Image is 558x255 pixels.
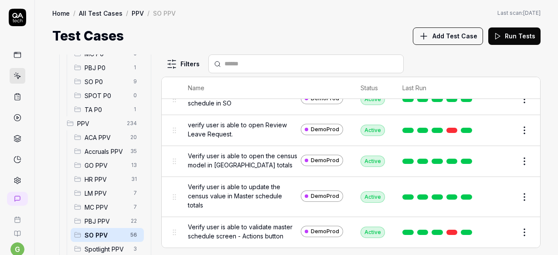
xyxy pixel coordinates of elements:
span: PBJ PPV [85,217,126,226]
span: Verify user is able to open the census model in [GEOGRAPHIC_DATA] totals [188,151,297,170]
div: Drag to reorderPPV234 [63,116,144,130]
a: New conversation [7,192,28,206]
tr: verify user is able to open Review Leave Request.DemoProdActive [162,115,540,146]
span: SPOT P0 [85,91,128,100]
span: DemoProd [311,192,339,200]
div: Drag to reorderHR PPV31 [71,172,144,186]
span: 0 [130,90,140,101]
div: Drag to reorderGO PPV13 [71,158,144,172]
a: DemoProd [301,226,343,237]
span: 1 [130,62,140,73]
span: TA P0 [85,105,128,114]
div: Active [361,227,385,238]
div: Drag to reorderAccruals PPV35 [71,144,144,158]
a: Home [52,9,70,17]
span: PBJ P0 [85,63,128,72]
a: DemoProd [301,190,343,202]
a: Book a call with us [3,209,31,223]
th: Last Run [394,77,484,99]
button: Edit [493,190,514,204]
span: 9 [130,76,140,87]
button: Edit [493,225,514,239]
span: SO P0 [85,77,128,86]
div: Drag to reorderACA PPV20 [71,130,144,144]
button: Run Tests [488,27,541,45]
a: Documentation [3,223,31,237]
div: Drag to reorderSO PPV56 [71,228,144,242]
h1: Test Cases [52,26,124,46]
span: 234 [123,118,140,129]
button: Filters [161,55,205,73]
span: MC PPV [85,203,128,212]
span: PPV [77,119,122,128]
div: Active [361,94,385,105]
span: 20 [127,132,140,143]
a: All Test Cases [79,9,122,17]
div: Active [361,125,385,136]
span: 1 [130,104,140,115]
div: / [147,9,150,17]
span: SO PPV [85,231,125,240]
time: [DATE] [523,10,541,16]
span: Accruals PPV [85,147,125,156]
span: Verify user is able to validate master schedule screen - Actions button [188,222,297,241]
div: Active [361,156,385,167]
span: LM PPV [85,189,128,198]
div: / [73,9,75,17]
span: 31 [128,174,140,184]
span: ACA PPV [85,133,125,142]
span: verify user is able to open Review Leave Request. [188,120,297,139]
span: Spotlight PPV [85,245,128,254]
div: Drag to reorderLM PPV7 [71,186,144,200]
span: Add Test Case [432,31,477,41]
span: 22 [127,216,140,226]
tr: Verify user is able to update the census value in Master schedule totalsDemoProdActive [162,177,540,217]
span: 13 [128,160,140,170]
span: GO PPV [85,161,126,170]
span: DemoProd [311,156,339,164]
button: Edit [493,154,514,168]
button: Add Test Case [413,27,483,45]
a: DemoProd [301,124,343,135]
tr: Verify user is able to validate master schedule screen - Actions buttonDemoProdActive [162,217,540,248]
span: Verify user is able to update the census value in Master schedule totals [188,182,297,210]
tr: Verify user is able to open the census model in [GEOGRAPHIC_DATA] totalsDemoProdActive [162,146,540,177]
button: Edit [493,92,514,106]
span: 35 [127,146,140,156]
span: DemoProd [311,228,339,235]
div: SO PPV [153,9,176,17]
button: Last scan:[DATE] [497,9,541,17]
span: 7 [130,188,140,198]
div: Drag to reorderPBJ P01 [71,61,144,75]
div: Drag to reorderMC PPV7 [71,200,144,214]
div: Active [361,191,385,203]
tr: Verify user is able to open individual schedule in SODemoProdActive [162,84,540,115]
div: Drag to reorderPBJ PPV22 [71,214,144,228]
a: DemoProd [301,155,343,166]
span: Last scan: [497,9,541,17]
a: PPV [132,9,144,17]
th: Status [352,77,394,99]
div: Drag to reorderSO P09 [71,75,144,88]
span: 56 [127,230,140,240]
div: Drag to reorderSPOT P00 [71,88,144,102]
span: DemoProd [311,126,339,133]
span: 7 [130,202,140,212]
button: Edit [493,123,514,137]
div: / [126,9,128,17]
span: HR PPV [85,175,126,184]
div: Drag to reorderTA P01 [71,102,144,116]
span: 3 [130,244,140,254]
th: Name [179,77,352,99]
